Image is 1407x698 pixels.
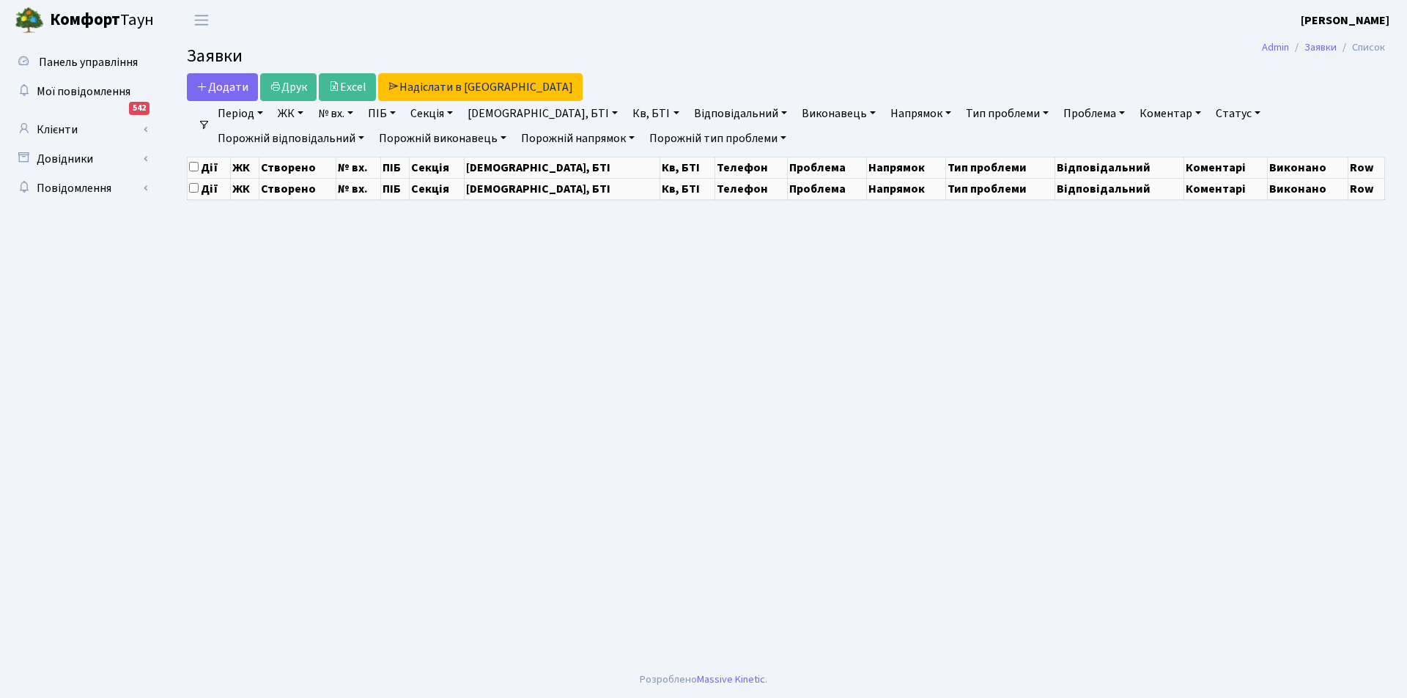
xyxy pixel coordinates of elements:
[1337,40,1385,56] li: Список
[627,101,684,126] a: Кв, БТІ
[380,178,410,199] th: ПІБ
[1183,178,1268,199] th: Коментарі
[187,43,243,69] span: Заявки
[37,83,130,100] span: Мої повідомлення
[465,178,660,199] th: [DEMOGRAPHIC_DATA], БТІ
[378,73,583,101] a: Надіслати в [GEOGRAPHIC_DATA]
[688,101,793,126] a: Відповідальний
[640,672,767,688] div: Розроблено .
[380,157,410,178] th: ПІБ
[787,157,866,178] th: Проблема
[1240,32,1407,63] nav: breadcrumb
[129,102,149,115] div: 542
[7,77,154,106] a: Мої повідомлення542
[1055,178,1183,199] th: Відповідальний
[405,101,459,126] a: Секція
[946,178,1055,199] th: Тип проблеми
[319,73,376,101] a: Excel
[336,178,381,199] th: № вх.
[212,126,370,151] a: Порожній відповідальний
[7,174,154,203] a: Повідомлення
[867,178,946,199] th: Напрямок
[336,157,381,178] th: № вх.
[885,101,957,126] a: Напрямок
[660,157,714,178] th: Кв, БТІ
[231,178,259,199] th: ЖК
[867,157,946,178] th: Напрямок
[183,8,220,32] button: Переключити навігацію
[7,48,154,77] a: Панель управління
[715,178,788,199] th: Телефон
[1057,101,1131,126] a: Проблема
[410,178,465,199] th: Секція
[187,73,258,101] a: Додати
[787,178,866,199] th: Проблема
[50,8,120,31] b: Комфорт
[312,101,359,126] a: № вх.
[1268,178,1348,199] th: Виконано
[462,101,624,126] a: [DEMOGRAPHIC_DATA], БТІ
[188,178,231,199] th: Дії
[373,126,512,151] a: Порожній виконавець
[1301,12,1389,29] a: [PERSON_NAME]
[7,115,154,144] a: Клієнти
[7,144,154,174] a: Довідники
[188,157,231,178] th: Дії
[643,126,792,151] a: Порожній тип проблеми
[362,101,402,126] a: ПІБ
[697,672,765,687] a: Massive Kinetic
[660,178,714,199] th: Кв, БТІ
[39,54,138,70] span: Панель управління
[960,101,1055,126] a: Тип проблеми
[796,101,882,126] a: Виконавець
[259,157,336,178] th: Створено
[1268,157,1348,178] th: Виконано
[1348,178,1384,199] th: Row
[196,79,248,95] span: Додати
[231,157,259,178] th: ЖК
[1348,157,1384,178] th: Row
[15,6,44,35] img: logo.png
[272,101,309,126] a: ЖК
[1262,40,1289,55] a: Admin
[946,157,1055,178] th: Тип проблеми
[260,73,317,101] a: Друк
[1304,40,1337,55] a: Заявки
[1134,101,1207,126] a: Коментар
[212,101,269,126] a: Період
[465,157,660,178] th: [DEMOGRAPHIC_DATA], БТІ
[410,157,465,178] th: Секція
[1055,157,1183,178] th: Відповідальний
[1210,101,1266,126] a: Статус
[259,178,336,199] th: Створено
[50,8,154,33] span: Таун
[715,157,788,178] th: Телефон
[1183,157,1268,178] th: Коментарі
[515,126,640,151] a: Порожній напрямок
